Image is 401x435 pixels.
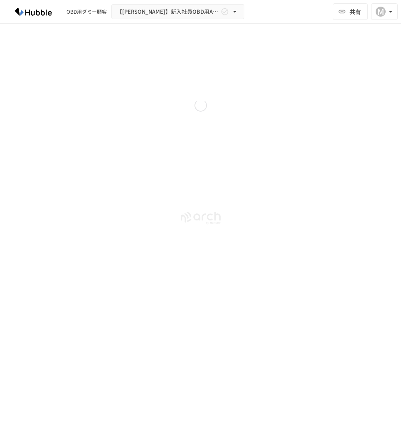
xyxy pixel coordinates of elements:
[333,3,368,20] button: 共有
[371,3,398,20] button: M
[117,7,219,16] span: 【[PERSON_NAME]】新入社員OBD用Arch
[66,8,108,15] div: OBD用ダミー顧客
[111,4,244,19] button: 【[PERSON_NAME]】新入社員OBD用Arch
[7,5,60,18] img: HzDRNkGCf7KYO4GfwKnzITak6oVsp5RHeZBEM1dQFiQ
[376,7,386,17] div: M
[349,7,361,16] span: 共有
